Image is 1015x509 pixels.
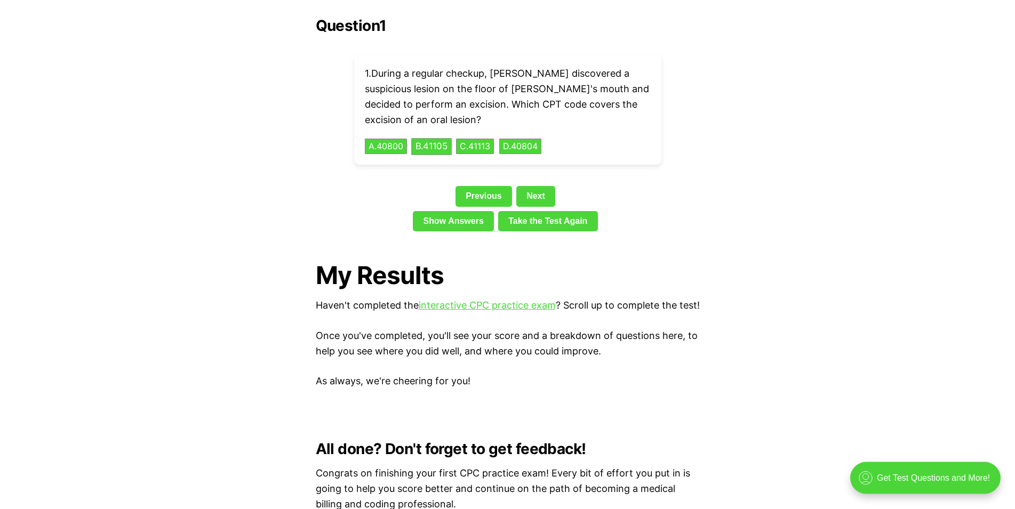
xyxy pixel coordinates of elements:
[456,139,494,155] button: C.41113
[365,139,407,155] button: A.40800
[316,440,700,457] h2: All done? Don't forget to get feedback!
[411,138,452,155] button: B.41105
[516,186,555,206] a: Next
[413,211,494,231] a: Show Answers
[455,186,512,206] a: Previous
[841,457,1015,509] iframe: portal-trigger
[316,261,700,289] h1: My Results
[499,139,541,155] button: D.40804
[316,374,700,389] p: As always, we're cheering for you!
[498,211,598,231] a: Take the Test Again
[365,66,651,127] p: 1 . During a regular checkup, [PERSON_NAME] discovered a suspicious lesion on the floor of [PERSO...
[419,300,556,311] a: interactive CPC practice exam
[316,298,700,313] p: Haven't completed the ? Scroll up to complete the test!
[316,328,700,359] p: Once you've completed, you'll see your score and a breakdown of questions here, to help you see w...
[316,17,700,34] h2: Question 1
